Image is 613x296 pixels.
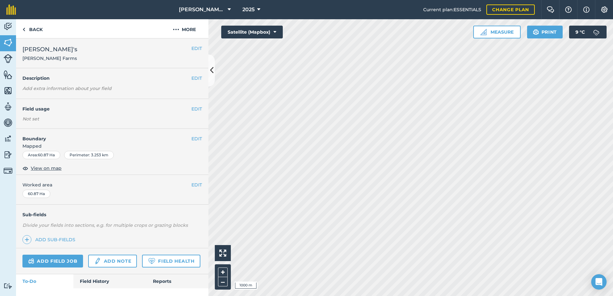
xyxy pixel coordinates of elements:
img: svg+xml;base64,PHN2ZyB4bWxucz0iaHR0cDovL3d3dy53My5vcmcvMjAwMC9zdmciIHdpZHRoPSIxNyIgaGVpZ2h0PSIxNy... [583,6,590,13]
a: Add note [88,255,137,267]
a: Change plan [486,4,535,15]
img: fieldmargin Logo [6,4,16,15]
button: EDIT [191,105,202,112]
a: Back [16,19,49,38]
img: svg+xml;base64,PHN2ZyB4bWxucz0iaHR0cDovL3d3dy53My5vcmcvMjAwMC9zdmciIHdpZHRoPSIxOSIgaGVpZ2h0PSIyNC... [533,28,539,36]
img: Ruler icon [480,29,487,35]
em: Add extra information about your field [22,86,112,91]
img: svg+xml;base64,PD94bWwgdmVyc2lvbj0iMS4wIiBlbmNvZGluZz0idXRmLTgiPz4KPCEtLSBHZW5lcmF0b3I6IEFkb2JlIE... [4,22,13,31]
img: svg+xml;base64,PD94bWwgdmVyc2lvbj0iMS4wIiBlbmNvZGluZz0idXRmLTgiPz4KPCEtLSBHZW5lcmF0b3I6IEFkb2JlIE... [4,166,13,175]
button: Print [527,26,563,38]
img: svg+xml;base64,PHN2ZyB4bWxucz0iaHR0cDovL3d3dy53My5vcmcvMjAwMC9zdmciIHdpZHRoPSI1NiIgaGVpZ2h0PSI2MC... [4,70,13,79]
a: Field Health [142,255,200,267]
span: 2025 [242,6,255,13]
span: Worked area [22,181,202,188]
span: [PERSON_NAME]'s [22,45,77,54]
img: svg+xml;base64,PHN2ZyB4bWxucz0iaHR0cDovL3d3dy53My5vcmcvMjAwMC9zdmciIHdpZHRoPSIxNCIgaGVpZ2h0PSIyNC... [25,236,29,243]
a: Field History [73,274,146,288]
button: Satellite (Mapbox) [221,26,283,38]
img: svg+xml;base64,PD94bWwgdmVyc2lvbj0iMS4wIiBlbmNvZGluZz0idXRmLTgiPz4KPCEtLSBHZW5lcmF0b3I6IEFkb2JlIE... [4,102,13,111]
a: Add field job [22,255,83,267]
a: Reports [147,274,208,288]
h4: Sub-fields [16,211,208,218]
div: Area : 60.87 Ha [22,151,60,159]
img: A question mark icon [565,6,572,13]
h4: Boundary [16,129,191,142]
button: EDIT [191,45,202,52]
button: 9 °C [569,26,607,38]
img: svg+xml;base64,PD94bWwgdmVyc2lvbj0iMS4wIiBlbmNvZGluZz0idXRmLTgiPz4KPCEtLSBHZW5lcmF0b3I6IEFkb2JlIE... [94,257,101,265]
span: 9 ° C [575,26,585,38]
button: EDIT [191,135,202,142]
span: View on map [31,165,62,172]
h4: Field usage [22,105,191,112]
button: Measure [473,26,521,38]
img: svg+xml;base64,PD94bWwgdmVyc2lvbj0iMS4wIiBlbmNvZGluZz0idXRmLTgiPz4KPCEtLSBHZW5lcmF0b3I6IEFkb2JlIE... [28,257,34,265]
button: More [160,19,208,38]
img: svg+xml;base64,PD94bWwgdmVyc2lvbj0iMS4wIiBlbmNvZGluZz0idXRmLTgiPz4KPCEtLSBHZW5lcmF0b3I6IEFkb2JlIE... [4,118,13,127]
button: EDIT [191,181,202,188]
h4: Description [22,75,202,82]
button: EDIT [191,75,202,82]
div: Perimeter : 3.253 km [64,151,114,159]
img: svg+xml;base64,PHN2ZyB4bWxucz0iaHR0cDovL3d3dy53My5vcmcvMjAwMC9zdmciIHdpZHRoPSI1NiIgaGVpZ2h0PSI2MC... [4,38,13,47]
span: Mapped [16,143,208,150]
div: 60.87 Ha [22,190,50,198]
span: Current plan : ESSENTIALS [423,6,481,13]
a: Add sub-fields [22,235,78,244]
button: View on map [22,164,62,172]
img: svg+xml;base64,PD94bWwgdmVyc2lvbj0iMS4wIiBlbmNvZGluZz0idXRmLTgiPz4KPCEtLSBHZW5lcmF0b3I6IEFkb2JlIE... [4,150,13,160]
img: svg+xml;base64,PHN2ZyB4bWxucz0iaHR0cDovL3d3dy53My5vcmcvMjAwMC9zdmciIHdpZHRoPSIxOCIgaGVpZ2h0PSIyNC... [22,164,28,172]
em: Divide your fields into sections, e.g. for multiple crops or grazing blocks [22,222,188,228]
button: – [218,277,228,286]
div: Open Intercom Messenger [591,274,607,290]
button: + [218,267,228,277]
img: svg+xml;base64,PD94bWwgdmVyc2lvbj0iMS4wIiBlbmNvZGluZz0idXRmLTgiPz4KPCEtLSBHZW5lcmF0b3I6IEFkb2JlIE... [590,26,603,38]
img: svg+xml;base64,PD94bWwgdmVyc2lvbj0iMS4wIiBlbmNvZGluZz0idXRmLTgiPz4KPCEtLSBHZW5lcmF0b3I6IEFkb2JlIE... [4,134,13,144]
img: svg+xml;base64,PHN2ZyB4bWxucz0iaHR0cDovL3d3dy53My5vcmcvMjAwMC9zdmciIHdpZHRoPSIyMCIgaGVpZ2h0PSIyNC... [173,26,179,33]
img: Four arrows, one pointing top left, one top right, one bottom right and the last bottom left [219,250,226,257]
span: [PERSON_NAME] ASAHI PADDOCKS [179,6,225,13]
a: To-Do [16,274,73,288]
div: Not set [22,116,202,122]
img: svg+xml;base64,PD94bWwgdmVyc2lvbj0iMS4wIiBlbmNvZGluZz0idXRmLTgiPz4KPCEtLSBHZW5lcmF0b3I6IEFkb2JlIE... [4,54,13,63]
img: svg+xml;base64,PD94bWwgdmVyc2lvbj0iMS4wIiBlbmNvZGluZz0idXRmLTgiPz4KPCEtLSBHZW5lcmF0b3I6IEFkb2JlIE... [4,283,13,289]
span: [PERSON_NAME] Farms [22,55,77,62]
img: Two speech bubbles overlapping with the left bubble in the forefront [547,6,554,13]
img: svg+xml;base64,PHN2ZyB4bWxucz0iaHR0cDovL3d3dy53My5vcmcvMjAwMC9zdmciIHdpZHRoPSI1NiIgaGVpZ2h0PSI2MC... [4,86,13,95]
img: svg+xml;base64,PHN2ZyB4bWxucz0iaHR0cDovL3d3dy53My5vcmcvMjAwMC9zdmciIHdpZHRoPSI5IiBoZWlnaHQ9IjI0Ii... [22,26,25,33]
img: A cog icon [600,6,608,13]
